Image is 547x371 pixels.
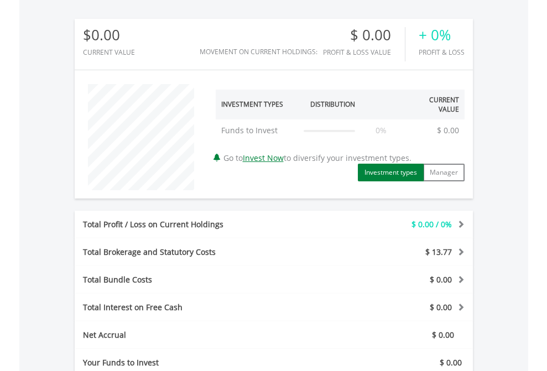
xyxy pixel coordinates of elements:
[310,100,355,109] div: Distribution
[75,302,307,313] div: Total Interest on Free Cash
[361,119,402,142] td: 0%
[75,274,307,285] div: Total Bundle Costs
[425,247,452,257] span: $ 13.77
[75,219,307,230] div: Total Profit / Loss on Current Holdings
[216,119,299,142] td: Funds to Invest
[75,357,274,368] div: Your Funds to Invest
[419,49,465,56] div: Profit & Loss
[430,302,452,312] span: $ 0.00
[440,357,462,368] span: $ 0.00
[207,79,473,181] div: Go to to diversify your investment types.
[358,164,424,181] button: Investment types
[323,49,405,56] div: Profit & Loss Value
[419,27,465,43] div: + 0%
[216,90,299,119] th: Investment Types
[402,90,465,119] th: Current Value
[83,27,135,43] div: $0.00
[200,48,317,55] div: Movement on Current Holdings:
[75,247,307,258] div: Total Brokerage and Statutory Costs
[432,330,454,340] span: $ 0.00
[323,27,405,43] div: $ 0.00
[411,219,452,229] span: $ 0.00 / 0%
[430,274,452,285] span: $ 0.00
[243,153,284,163] a: Invest Now
[431,119,465,142] td: $ 0.00
[75,330,307,341] div: Net Accrual
[423,164,465,181] button: Manager
[83,49,135,56] div: CURRENT VALUE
